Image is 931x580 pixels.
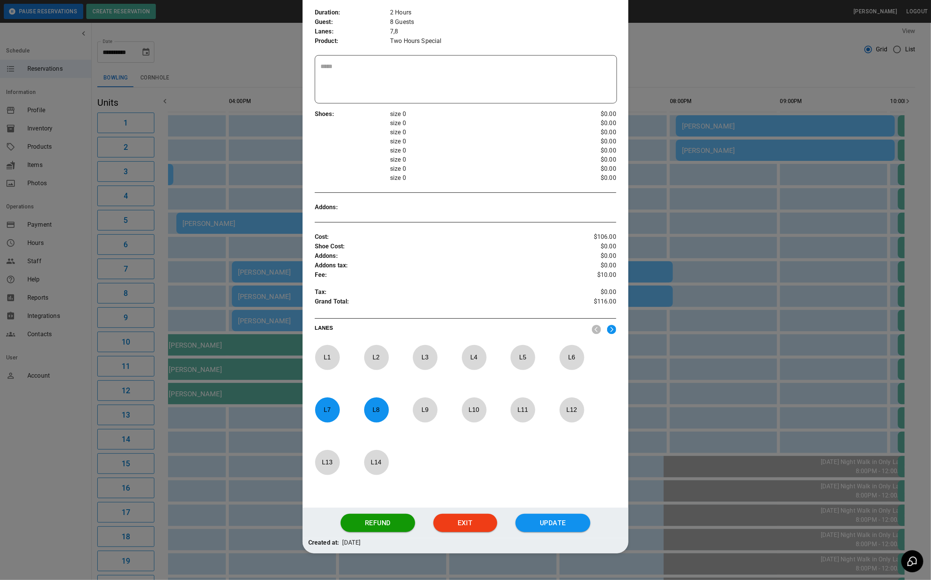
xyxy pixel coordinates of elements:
p: L 13 [315,453,340,471]
p: 8 Guests [390,17,616,27]
p: L 3 [412,348,438,366]
p: size 0 [390,146,566,155]
p: Addons : [315,203,390,212]
p: size 0 [390,128,566,137]
p: $0.00 [566,110,616,119]
p: L 8 [364,401,389,419]
p: [DATE] [343,538,361,548]
p: Cost : [315,232,566,242]
p: Product : [315,37,390,46]
p: LANES [315,324,586,335]
p: Lanes : [315,27,390,37]
p: Guest : [315,17,390,27]
button: Exit [433,514,497,532]
p: $116.00 [566,297,616,308]
p: $0.00 [566,261,616,270]
p: Shoes : [315,110,390,119]
p: size 0 [390,155,566,164]
p: $0.00 [566,119,616,128]
p: L 9 [412,401,438,419]
p: $0.00 [566,146,616,155]
p: L 1 [315,348,340,366]
p: $0.00 [566,128,616,137]
p: L 6 [559,348,584,366]
p: L 4 [462,348,487,366]
p: L 10 [462,401,487,419]
p: L 7 [315,401,340,419]
p: Addons : [315,251,566,261]
p: Addons tax : [315,261,566,270]
p: L 5 [510,348,535,366]
p: $106.00 [566,232,616,242]
p: $0.00 [566,137,616,146]
p: $0.00 [566,173,616,183]
p: Tax : [315,288,566,297]
p: L 11 [510,401,535,419]
p: L 2 [364,348,389,366]
p: L 12 [559,401,584,419]
p: Created at: [308,538,339,548]
button: Update [515,514,590,532]
p: $10.00 [566,270,616,280]
p: $0.00 [566,251,616,261]
p: $0.00 [566,164,616,173]
img: nav_left.svg [592,325,601,334]
p: size 0 [390,173,566,183]
p: size 0 [390,164,566,173]
p: Grand Total : [315,297,566,308]
p: L 14 [364,453,389,471]
p: Duration : [315,8,390,17]
p: Fee : [315,270,566,280]
p: size 0 [390,137,566,146]
button: Refund [341,514,415,532]
p: 2 Hours [390,8,616,17]
p: Shoe Cost : [315,242,566,251]
p: $0.00 [566,242,616,251]
p: size 0 [390,119,566,128]
p: 7,8 [390,27,616,37]
p: size 0 [390,110,566,119]
p: $0.00 [566,288,616,297]
img: right.svg [607,325,616,334]
p: $0.00 [566,155,616,164]
p: Two Hours Special [390,37,616,46]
